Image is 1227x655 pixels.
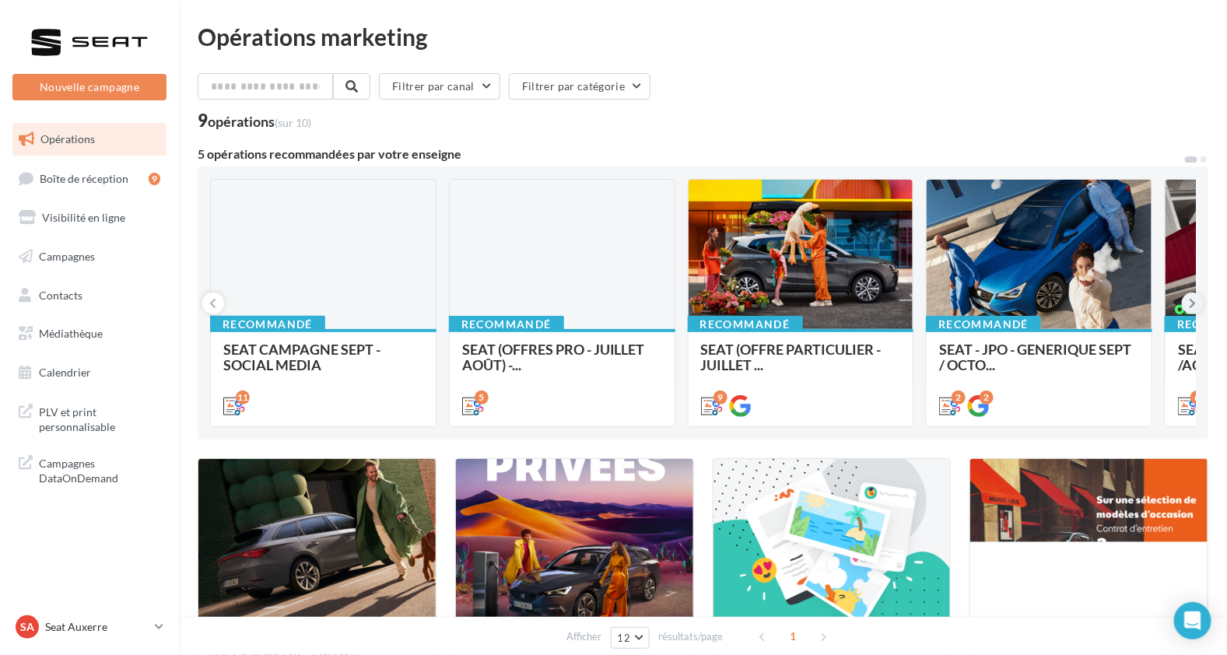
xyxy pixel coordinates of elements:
[236,391,250,405] div: 11
[198,148,1183,160] div: 5 opérations recommandées par votre enseigne
[509,73,650,100] button: Filtrer par catégorie
[780,624,805,649] span: 1
[379,73,500,100] button: Filtrer par canal
[12,74,167,100] button: Nouvelle campagne
[40,132,95,145] span: Opérations
[713,391,727,405] div: 9
[952,391,966,405] div: 2
[20,619,34,635] span: SA
[39,327,103,340] span: Médiathèque
[40,171,128,184] span: Boîte de réception
[658,629,723,644] span: résultats/page
[567,629,602,644] span: Afficher
[9,447,170,492] a: Campagnes DataOnDemand
[1190,391,1204,405] div: 6
[688,316,803,333] div: Recommandé
[208,114,311,128] div: opérations
[9,356,170,389] a: Calendrier
[9,240,170,273] a: Campagnes
[39,401,160,435] span: PLV et print personnalisable
[701,341,882,373] span: SEAT (OFFRE PARTICULIER - JUILLET ...
[9,201,170,234] a: Visibilité en ligne
[42,211,125,224] span: Visibilité en ligne
[198,112,311,129] div: 9
[149,173,160,185] div: 9
[9,162,170,195] a: Boîte de réception9
[223,341,380,373] span: SEAT CAMPAGNE SEPT - SOCIAL MEDIA
[1174,602,1211,639] div: Open Intercom Messenger
[275,116,311,129] span: (sur 10)
[926,316,1041,333] div: Recommandé
[39,366,91,379] span: Calendrier
[9,395,170,441] a: PLV et print personnalisable
[462,341,645,373] span: SEAT (OFFRES PRO - JUILLET AOÛT) -...
[611,627,650,649] button: 12
[475,391,489,405] div: 5
[9,279,170,312] a: Contacts
[980,391,994,405] div: 2
[45,619,149,635] p: Seat Auxerre
[12,612,167,642] a: SA Seat Auxerre
[449,316,564,333] div: Recommandé
[39,288,82,301] span: Contacts
[210,316,325,333] div: Recommandé
[618,632,631,644] span: 12
[39,250,95,263] span: Campagnes
[939,341,1131,373] span: SEAT - JPO - GENERIQUE SEPT / OCTO...
[9,123,170,156] a: Opérations
[39,453,160,486] span: Campagnes DataOnDemand
[9,317,170,350] a: Médiathèque
[198,25,1208,48] div: Opérations marketing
